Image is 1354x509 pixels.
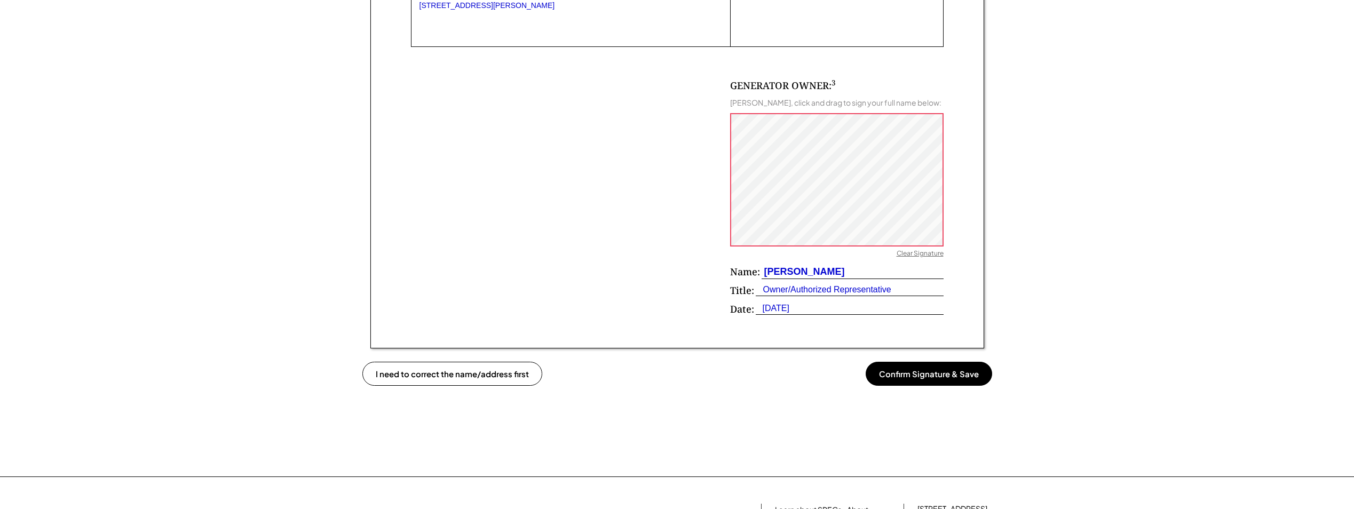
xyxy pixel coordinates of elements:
div: Name: [730,265,760,279]
sup: 3 [832,78,836,88]
div: Clear Signature [897,249,944,260]
div: [STREET_ADDRESS][PERSON_NAME] [419,1,723,10]
div: Title: [730,284,754,297]
button: I need to correct the name/address first [362,362,542,386]
div: [PERSON_NAME], click and drag to sign your full name below: [730,98,941,107]
div: [DATE] [756,303,789,314]
div: GENERATOR OWNER: [730,79,836,92]
div: Date: [730,303,754,316]
div: [PERSON_NAME] [762,265,845,279]
button: Confirm Signature & Save [866,362,992,386]
div: Owner/Authorized Representative [756,284,891,296]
